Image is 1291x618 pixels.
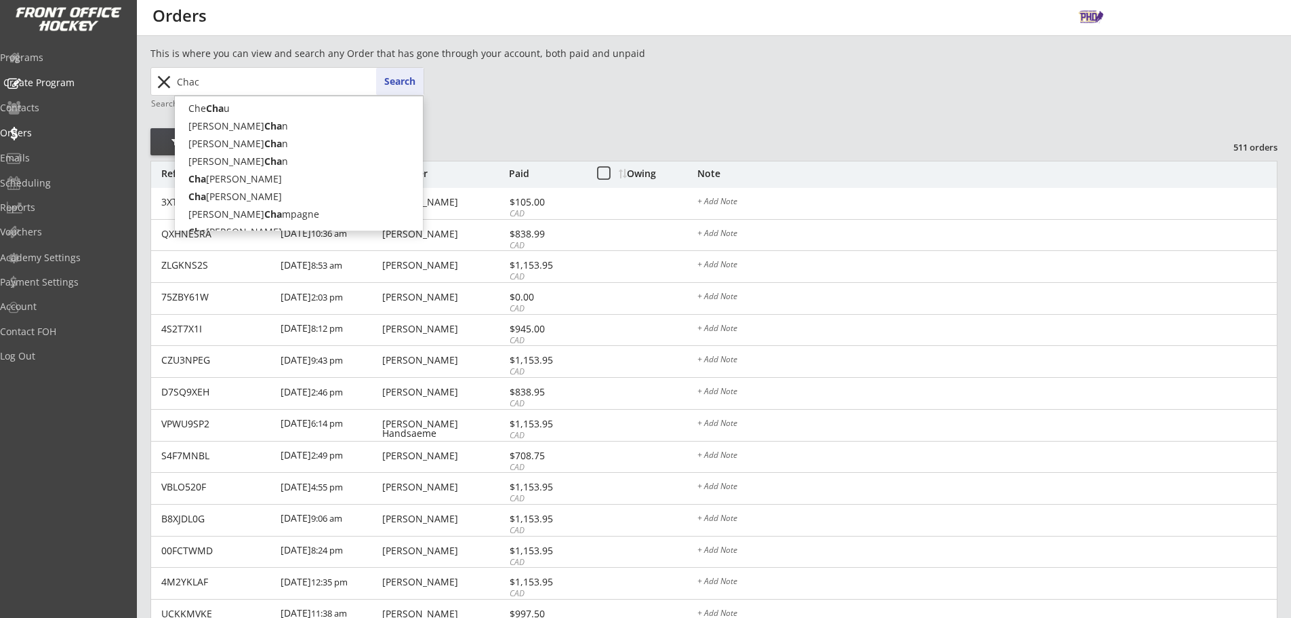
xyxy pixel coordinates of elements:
div: S4F7MNBL [161,451,272,461]
div: CAD [510,557,582,568]
div: [PERSON_NAME] [382,292,506,302]
div: $945.00 [510,324,582,334]
font: 8:24 pm [311,544,343,556]
div: Owing [619,169,697,178]
div: $1,153.95 [510,260,582,270]
div: Note [697,169,1277,178]
div: [PERSON_NAME] Handsaeme [382,419,506,438]
p: [PERSON_NAME] mpagne [175,206,423,223]
div: CAD [510,335,582,347]
div: + Add Note [697,514,1277,525]
div: 00FCTWMD [161,546,272,556]
div: CAD [510,271,582,283]
font: 2:03 pm [311,291,343,303]
div: $1,153.95 [510,419,582,429]
div: CAD [510,493,582,505]
button: Search [376,68,424,95]
p: [PERSON_NAME] n [175,153,423,170]
div: Paid [509,169,582,178]
strong: Cha [188,225,206,238]
strong: Cha [264,155,282,168]
div: CAD [510,398,582,410]
div: + Add Note [697,482,1277,493]
div: B8XJDL0G [161,514,272,524]
div: [DATE] [281,473,379,503]
div: + Add Note [697,577,1277,588]
div: $1,153.95 [510,577,582,587]
div: CAD [510,240,582,252]
p: [PERSON_NAME] [175,188,423,206]
div: [DATE] [281,537,379,567]
font: 9:06 am [311,512,342,524]
div: QXHNESRA [161,229,272,239]
font: 2:46 pm [311,386,343,398]
div: 4S2T7X1I [161,324,272,334]
div: [PERSON_NAME] [382,355,506,365]
div: + Add Note [697,292,1277,303]
div: [DATE] [281,410,379,440]
div: CAD [510,525,582,537]
strong: Cha [264,137,282,150]
div: $708.75 [510,451,582,461]
div: [PERSON_NAME] [382,197,506,207]
font: 4:55 pm [311,481,343,493]
div: + Add Note [697,260,1277,271]
div: Organizer [382,169,506,178]
div: CAD [510,588,582,600]
div: CZU3NPEG [161,355,272,365]
strong: Cha [188,172,206,185]
div: $838.95 [510,387,582,397]
div: $105.00 [510,197,582,207]
div: CAD [510,366,582,378]
div: [DATE] [281,378,379,408]
div: [DATE] [281,283,379,313]
div: $1,153.95 [510,355,582,365]
div: 75ZBY61W [161,292,272,302]
div: [PERSON_NAME] [382,577,506,587]
div: + Add Note [697,546,1277,557]
div: CAD [510,430,582,442]
div: + Add Note [697,324,1277,335]
div: 4M2YKLAF [161,577,272,587]
div: This is where you can view and search any Order that has gone through your account, both paid and... [150,47,722,60]
font: 12:35 pm [311,576,348,588]
div: [PERSON_NAME] [382,451,506,461]
button: close [152,71,175,93]
div: 3XTNTX42 [161,197,272,207]
div: Search by [151,99,190,108]
p: [PERSON_NAME] n [175,117,423,135]
div: [DATE] [281,346,379,376]
div: [PERSON_NAME] [382,546,506,556]
div: CAD [510,303,582,315]
div: CAD [510,462,582,474]
p: [PERSON_NAME] n [175,135,423,153]
strong: Cha [188,190,206,203]
div: ZLGKNS2S [161,260,272,270]
div: [DATE] [281,251,379,282]
font: 8:12 pm [311,322,343,334]
div: CAD [510,208,582,220]
strong: Cha [264,119,282,132]
font: 2:49 pm [311,449,343,461]
div: [PERSON_NAME] [382,514,506,524]
div: + Add Note [697,419,1277,430]
div: [DATE] [281,442,379,472]
div: $0.00 [510,292,582,302]
font: 8:53 am [311,259,342,271]
div: $1,153.95 [510,514,582,524]
div: [DATE] [281,220,379,250]
div: 511 orders [1207,141,1277,153]
input: Start typing name... [174,68,424,95]
div: $1,153.95 [510,546,582,556]
div: $1,153.95 [510,482,582,492]
div: [DATE] [281,505,379,535]
div: Filter [150,136,228,149]
strong: Cha [264,208,282,220]
div: + Add Note [697,355,1277,366]
div: $838.99 [510,229,582,239]
p: [PERSON_NAME] [175,223,423,241]
div: [PERSON_NAME] [382,482,506,492]
div: Reference # [161,169,272,178]
strong: Cha [206,102,224,115]
font: 9:43 pm [311,354,343,366]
